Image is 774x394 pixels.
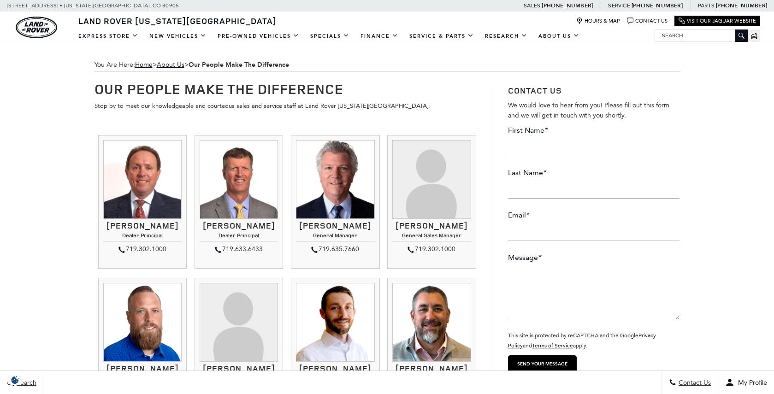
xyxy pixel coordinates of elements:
[73,28,144,44] a: EXPRESS STORE
[392,232,471,241] h4: General Sales Manager
[200,283,278,361] img: Stephanie Davis
[508,125,548,135] label: First Name
[103,364,182,373] h3: [PERSON_NAME]
[542,2,593,9] a: [PHONE_NUMBER]
[296,140,374,218] img: Ray Reilly
[608,2,630,9] span: Service
[103,221,182,230] h3: [PERSON_NAME]
[73,15,282,26] a: Land Rover [US_STATE][GEOGRAPHIC_DATA]
[5,375,26,385] section: Click to Open Cookie Consent Modal
[157,61,289,69] span: >
[7,2,179,9] a: [STREET_ADDRESS] • [US_STATE][GEOGRAPHIC_DATA], CO 80905
[508,168,547,178] label: Last Name
[200,221,278,230] h3: [PERSON_NAME]
[296,364,374,373] h3: [PERSON_NAME]
[508,210,530,220] label: Email
[78,15,277,26] span: Land Rover [US_STATE][GEOGRAPHIC_DATA]
[508,253,542,263] label: Message
[532,342,573,349] a: Terms of Service
[679,18,756,24] a: Visit Our Jaguar Website
[305,28,355,44] a: Specials
[479,28,533,44] a: Research
[212,28,305,44] a: Pre-Owned Vehicles
[355,28,404,44] a: Finance
[103,283,182,361] img: Jesse Lyon
[200,232,278,241] h4: Dealer Principal
[508,101,669,119] span: We would love to hear from you! Please fill out this form and we will get in touch with you shortly.
[508,355,577,373] input: Send your message
[296,283,374,361] img: Kevin Heim
[16,17,57,38] img: Land Rover
[655,30,747,41] input: Search
[200,140,278,218] img: Mike Jorgensen
[576,18,620,24] a: Hours & Map
[392,244,471,255] div: 719.302.1000
[533,28,585,44] a: About Us
[200,364,278,373] h3: [PERSON_NAME]
[200,244,278,255] div: 719.633.6433
[144,28,212,44] a: New Vehicles
[157,61,184,69] a: About Us
[627,18,668,24] a: Contact Us
[716,2,767,9] a: [PHONE_NUMBER]
[135,61,289,69] span: >
[676,379,711,387] span: Contact Us
[16,17,57,38] a: land-rover
[95,81,480,96] h1: Our People Make The Difference
[296,244,374,255] div: 719.635.7660
[698,2,715,9] span: Parts
[103,232,182,241] h4: Dealer Principal
[734,379,767,387] span: My Profile
[392,283,471,361] img: Trebor Alvord
[524,2,540,9] span: Sales
[103,140,182,218] img: Thom Buckley
[95,58,680,72] span: You Are Here:
[392,221,471,230] h3: [PERSON_NAME]
[508,332,656,349] small: This site is protected by reCAPTCHA and the Google and apply.
[392,364,471,373] h3: [PERSON_NAME]
[296,232,374,241] h4: General Manager
[392,140,471,218] img: Kimberley Zacharias
[404,28,479,44] a: Service & Parts
[718,371,774,394] button: Open user profile menu
[95,58,680,72] div: Breadcrumbs
[296,221,374,230] h3: [PERSON_NAME]
[95,101,480,111] p: Stop by to meet our knowledgeable and courteous sales and service staff at Land Rover [US_STATE][...
[73,28,585,44] nav: Main Navigation
[5,375,26,385] img: Opt-Out Icon
[189,60,289,69] strong: Our People Make The Difference
[508,86,679,96] h3: Contact Us
[632,2,683,9] a: [PHONE_NUMBER]
[135,61,153,69] a: Home
[103,244,182,255] div: 719.302.1000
